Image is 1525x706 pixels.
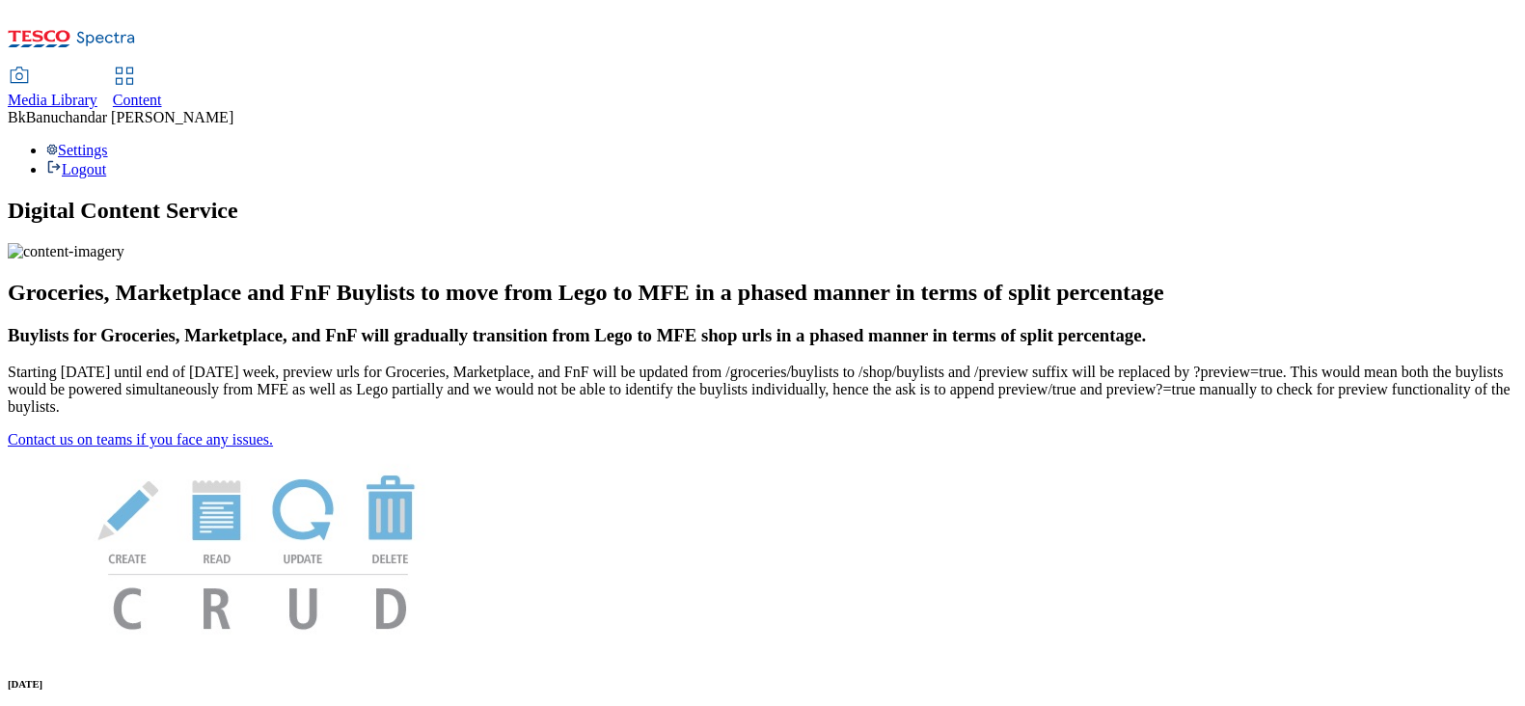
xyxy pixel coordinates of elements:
[113,68,162,109] a: Content
[8,448,509,650] img: News Image
[8,364,1517,416] p: Starting [DATE] until end of [DATE] week, preview urls for Groceries, Marketplace, and FnF will b...
[26,109,234,125] span: Banuchandar [PERSON_NAME]
[8,198,1517,224] h1: Digital Content Service
[8,92,97,108] span: Media Library
[8,325,1517,346] h3: Buylists for Groceries, Marketplace, and FnF will gradually transition from Lego to MFE shop urls...
[8,431,273,448] a: Contact us on teams if you face any issues.
[46,161,106,177] a: Logout
[8,280,1517,306] h2: Groceries, Marketplace and FnF Buylists to move from Lego to MFE in a phased manner in terms of s...
[46,142,108,158] a: Settings
[8,678,1517,690] h6: [DATE]
[8,68,97,109] a: Media Library
[113,92,162,108] span: Content
[8,109,26,125] span: Bk
[8,243,124,260] img: content-imagery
